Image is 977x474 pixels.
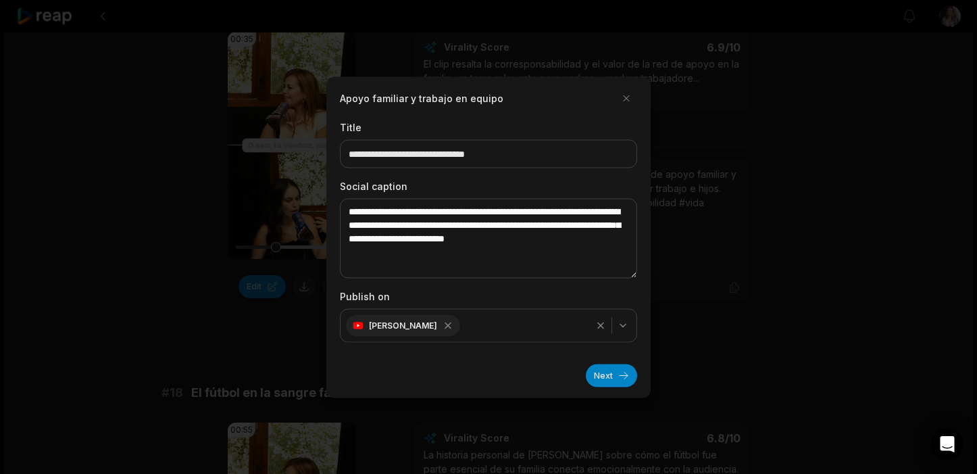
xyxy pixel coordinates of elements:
label: Social caption [340,179,637,193]
button: [PERSON_NAME] [340,308,637,342]
label: Publish on [340,289,637,303]
button: Next [586,364,637,387]
h2: Apoyo familiar y trabajo en equipo [340,91,503,105]
label: Title [340,120,637,134]
div: [PERSON_NAME] [346,314,460,336]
